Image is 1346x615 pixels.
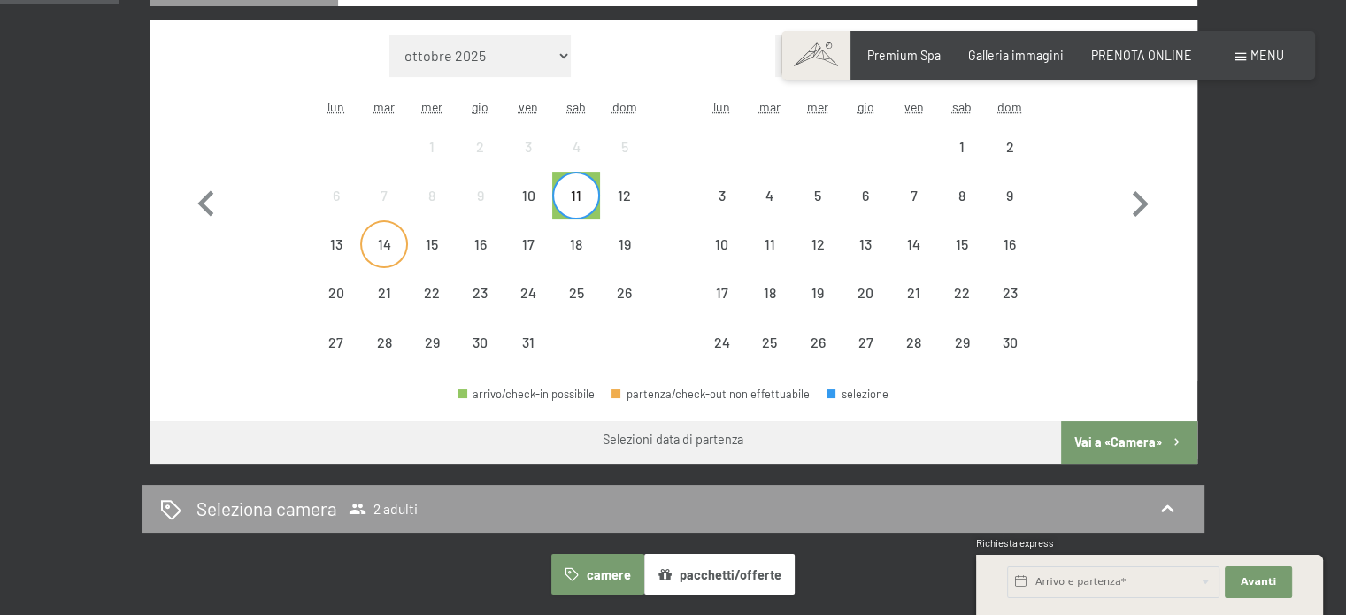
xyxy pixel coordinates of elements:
[360,220,408,268] div: partenza/check-out non effettuabile
[552,269,600,317] div: Sat Oct 25 2025
[600,122,648,170] div: Sun Oct 05 2025
[504,122,552,170] div: partenza/check-out non effettuabile
[458,237,503,281] div: 16
[408,172,456,219] div: partenza/check-out non effettuabile
[746,172,794,219] div: partenza/check-out non effettuabile
[938,269,986,317] div: Sat Nov 22 2025
[986,122,1034,170] div: Sun Nov 02 2025
[746,269,794,317] div: Tue Nov 18 2025
[506,286,550,330] div: 24
[891,188,935,233] div: 7
[986,172,1034,219] div: Sun Nov 09 2025
[600,220,648,268] div: Sun Oct 19 2025
[360,172,408,219] div: Tue Oct 07 2025
[697,269,745,317] div: Mon Nov 17 2025
[410,335,454,380] div: 29
[988,335,1032,380] div: 30
[457,269,504,317] div: partenza/check-out non effettuabile
[408,269,456,317] div: Wed Oct 22 2025
[1250,48,1284,63] span: Menu
[196,496,337,521] h2: Seleziona camera
[748,286,792,330] div: 18
[504,122,552,170] div: Fri Oct 03 2025
[362,335,406,380] div: 28
[552,220,600,268] div: Sat Oct 18 2025
[504,220,552,268] div: Fri Oct 17 2025
[976,537,1054,549] span: Richiesta express
[796,237,840,281] div: 12
[1061,421,1196,464] button: Vai a «Camera»
[794,220,842,268] div: partenza/check-out non effettuabile
[938,220,986,268] div: partenza/check-out non effettuabile
[794,269,842,317] div: partenza/check-out non effettuabile
[759,99,781,114] abbr: martedì
[360,319,408,366] div: Tue Oct 28 2025
[360,269,408,317] div: partenza/check-out non effettuabile
[938,172,986,219] div: Sat Nov 08 2025
[940,140,984,184] div: 1
[988,286,1032,330] div: 23
[504,269,552,317] div: Fri Oct 24 2025
[457,269,504,317] div: Thu Oct 23 2025
[554,140,598,184] div: 4
[986,220,1034,268] div: Sun Nov 16 2025
[408,269,456,317] div: partenza/check-out non effettuabile
[360,220,408,268] div: Tue Oct 14 2025
[360,319,408,366] div: partenza/check-out non effettuabile
[988,188,1032,233] div: 9
[458,286,503,330] div: 23
[697,220,745,268] div: partenza/check-out non effettuabile
[458,188,503,233] div: 9
[457,220,504,268] div: partenza/check-out non effettuabile
[889,269,937,317] div: partenza/check-out non effettuabile
[842,220,889,268] div: partenza/check-out non effettuabile
[794,269,842,317] div: Wed Nov 19 2025
[889,269,937,317] div: Fri Nov 21 2025
[858,99,874,114] abbr: giovedì
[457,319,504,366] div: partenza/check-out non effettuabile
[938,319,986,366] div: Sat Nov 29 2025
[506,237,550,281] div: 17
[408,319,456,366] div: partenza/check-out non effettuabile
[181,35,232,367] button: Mese precedente
[554,188,598,233] div: 11
[842,319,889,366] div: partenza/check-out non effettuabile
[1225,566,1292,598] button: Avanti
[699,335,743,380] div: 24
[600,220,648,268] div: partenza/check-out non effettuabile
[554,237,598,281] div: 18
[940,237,984,281] div: 15
[603,431,743,449] div: Selezioni data di partenza
[1241,575,1276,589] span: Avanti
[519,99,538,114] abbr: venerdì
[458,335,503,380] div: 30
[362,237,406,281] div: 14
[940,188,984,233] div: 8
[843,335,888,380] div: 27
[938,122,986,170] div: Sat Nov 01 2025
[312,172,360,219] div: partenza/check-out non effettuabile
[807,99,828,114] abbr: mercoledì
[746,319,794,366] div: partenza/check-out non effettuabile
[697,269,745,317] div: partenza/check-out non effettuabile
[552,122,600,170] div: partenza/check-out non effettuabile
[891,286,935,330] div: 21
[600,269,648,317] div: Sun Oct 26 2025
[986,172,1034,219] div: partenza/check-out non effettuabile
[889,172,937,219] div: partenza/check-out non effettuabile
[796,335,840,380] div: 26
[504,319,552,366] div: partenza/check-out non effettuabile
[504,172,552,219] div: Fri Oct 10 2025
[697,172,745,219] div: partenza/check-out non effettuabile
[1091,48,1192,63] span: PRENOTA ONLINE
[312,172,360,219] div: Mon Oct 06 2025
[986,319,1034,366] div: Sun Nov 30 2025
[746,220,794,268] div: Tue Nov 11 2025
[986,269,1034,317] div: partenza/check-out non effettuabile
[644,554,795,595] button: pacchetti/offerte
[843,237,888,281] div: 13
[746,269,794,317] div: partenza/check-out non effettuabile
[552,172,600,219] div: Sat Oct 11 2025
[408,122,456,170] div: Wed Oct 01 2025
[988,237,1032,281] div: 16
